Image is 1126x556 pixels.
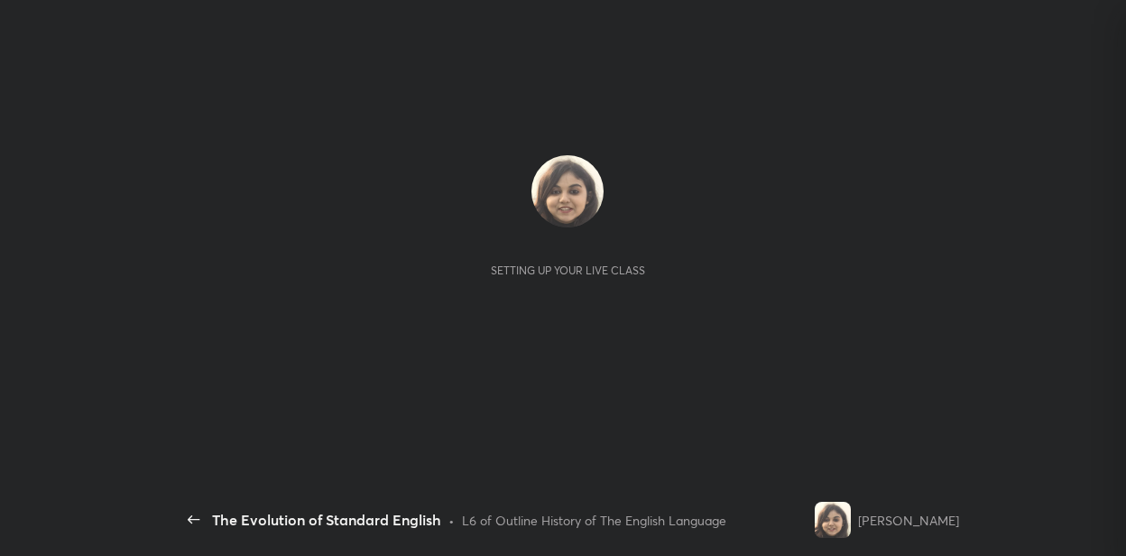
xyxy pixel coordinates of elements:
div: Setting up your live class [491,264,645,277]
div: L6 of Outline History of The English Language [462,511,726,530]
div: The Evolution of Standard English [212,509,441,531]
div: • [448,511,455,530]
img: a7ac6fe6eda44e07ab3709a94de7a6bd.jpg [815,502,851,538]
div: [PERSON_NAME] [858,511,959,530]
img: a7ac6fe6eda44e07ab3709a94de7a6bd.jpg [531,155,604,227]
